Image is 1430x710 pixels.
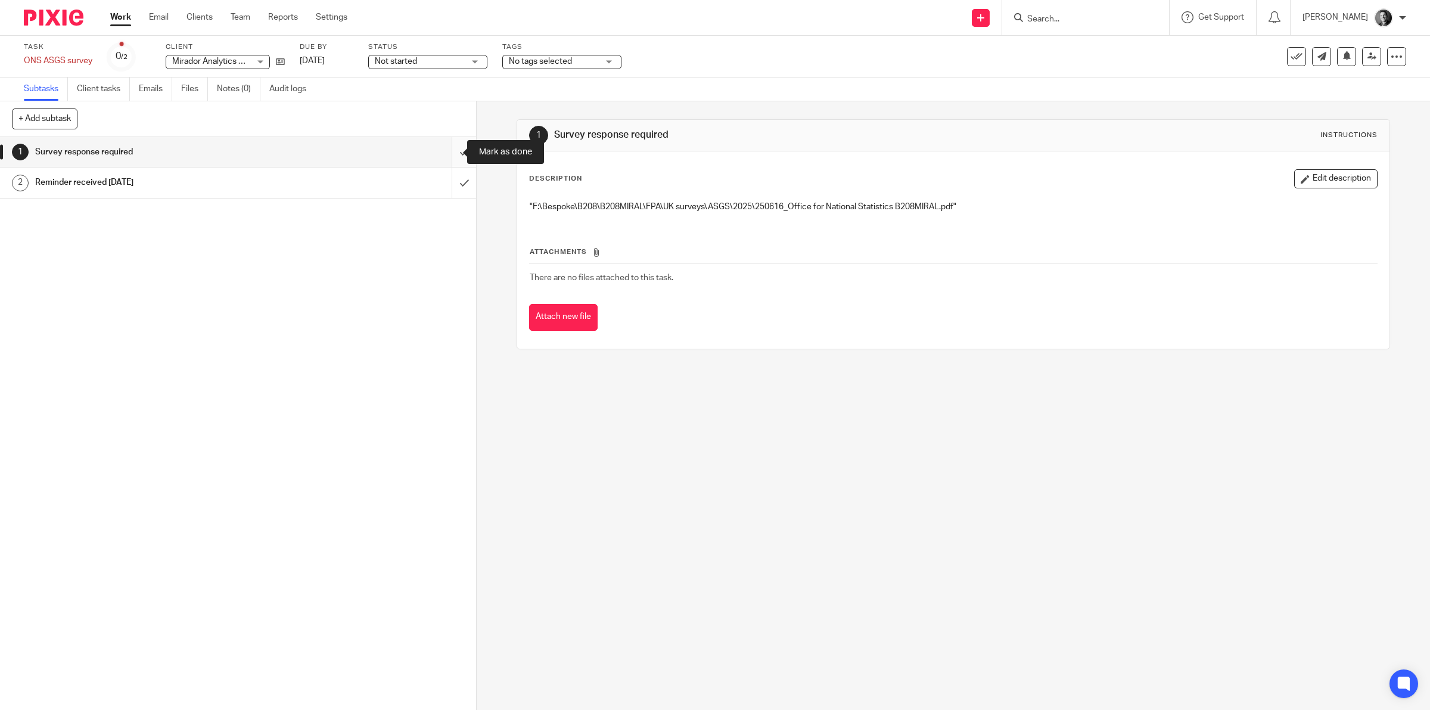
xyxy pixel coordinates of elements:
[186,11,213,23] a: Clients
[116,49,128,63] div: 0
[1026,14,1133,25] input: Search
[529,304,598,331] button: Attach new file
[24,42,92,52] label: Task
[300,57,325,65] span: [DATE]
[35,173,305,191] h1: Reminder received [DATE]
[530,201,1378,213] p: "F:\Bespoke\B208\B208MIRAL\FPA\UK surveys\ASGS\2025\250616_Office for National Statistics B208MIR...
[502,42,621,52] label: Tags
[1294,169,1378,188] button: Edit description
[12,144,29,160] div: 1
[268,11,298,23] a: Reports
[24,10,83,26] img: Pixie
[1198,13,1244,21] span: Get Support
[166,42,285,52] label: Client
[110,11,131,23] a: Work
[368,42,487,52] label: Status
[24,55,92,67] div: ONS ASGS survey
[316,11,347,23] a: Settings
[530,249,587,255] span: Attachments
[269,77,315,101] a: Audit logs
[12,108,77,129] button: + Add subtask
[1374,8,1393,27] img: DSC_9061-3.jpg
[172,57,266,66] span: Mirador Analytics Limited
[24,77,68,101] a: Subtasks
[181,77,208,101] a: Files
[77,77,130,101] a: Client tasks
[509,57,572,66] span: No tags selected
[375,57,417,66] span: Not started
[35,143,305,161] h1: Survey response required
[12,175,29,191] div: 2
[121,54,128,60] small: /2
[529,126,548,145] div: 1
[231,11,250,23] a: Team
[554,129,978,141] h1: Survey response required
[1302,11,1368,23] p: [PERSON_NAME]
[1320,131,1378,140] div: Instructions
[217,77,260,101] a: Notes (0)
[149,11,169,23] a: Email
[529,174,582,184] p: Description
[530,274,673,282] span: There are no files attached to this task.
[300,42,353,52] label: Due by
[139,77,172,101] a: Emails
